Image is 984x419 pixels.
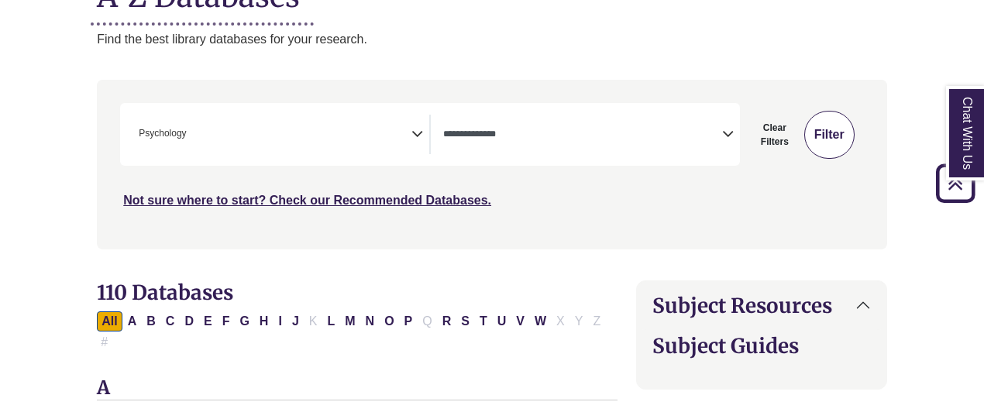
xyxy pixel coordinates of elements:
[161,311,180,331] button: Filter Results C
[218,311,235,331] button: Filter Results F
[199,311,217,331] button: Filter Results E
[97,280,233,305] span: 110 Databases
[287,311,304,331] button: Filter Results J
[97,311,122,331] button: All
[931,173,980,194] a: Back to Top
[190,129,197,142] textarea: Search
[97,314,607,348] div: Alpha-list to filter by first letter of database name
[97,80,887,249] nav: Search filters
[255,311,274,331] button: Filter Results H
[340,311,360,331] button: Filter Results M
[438,311,456,331] button: Filter Results R
[123,311,142,331] button: Filter Results A
[749,111,800,159] button: Clear Filters
[493,311,511,331] button: Filter Results U
[322,311,339,331] button: Filter Results L
[380,311,398,331] button: Filter Results O
[123,194,491,207] a: Not sure where to start? Check our Recommended Databases.
[530,311,551,331] button: Filter Results W
[456,311,474,331] button: Filter Results S
[443,129,722,142] textarea: Search
[142,311,160,331] button: Filter Results B
[475,311,492,331] button: Filter Results T
[139,126,186,141] span: Psychology
[97,29,887,50] p: Find the best library databases for your research.
[361,311,380,331] button: Filter Results N
[804,111,855,159] button: Submit for Search Results
[180,311,198,331] button: Filter Results D
[235,311,253,331] button: Filter Results G
[400,311,418,331] button: Filter Results P
[97,377,618,400] h3: A
[274,311,286,331] button: Filter Results I
[652,334,871,358] h2: Subject Guides
[637,281,886,330] button: Subject Resources
[511,311,529,331] button: Filter Results V
[132,126,186,141] li: Psychology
